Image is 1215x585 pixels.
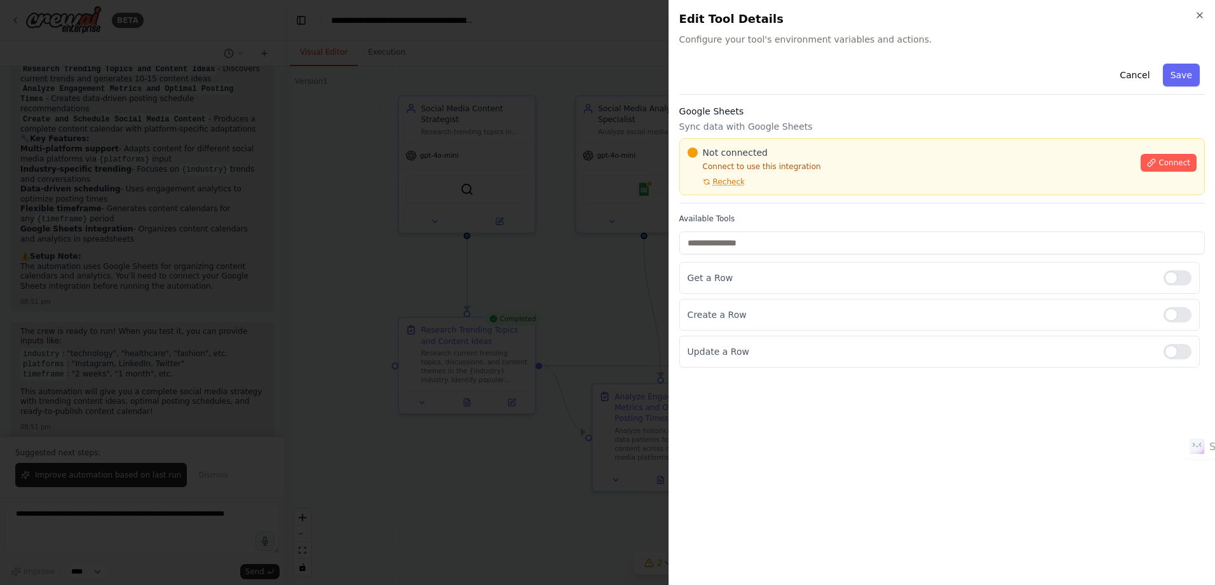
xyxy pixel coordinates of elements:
h3: Google Sheets [679,105,1205,118]
label: Available Tools [679,214,1205,224]
p: Create a Row [688,308,1153,321]
p: Connect to use this integration [688,162,1134,172]
p: Sync data with Google Sheets [679,120,1205,133]
h2: Edit Tool Details [679,10,1205,28]
span: Configure your tool's environment variables and actions. [679,33,1205,46]
button: Connect [1141,154,1197,172]
button: Save [1163,64,1200,86]
button: Cancel [1112,64,1157,86]
p: Update a Row [688,345,1153,358]
span: Recheck [713,177,745,187]
span: Not connected [703,146,768,159]
button: Recheck [688,177,745,187]
p: Get a Row [688,272,1153,284]
span: Connect [1158,158,1190,168]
